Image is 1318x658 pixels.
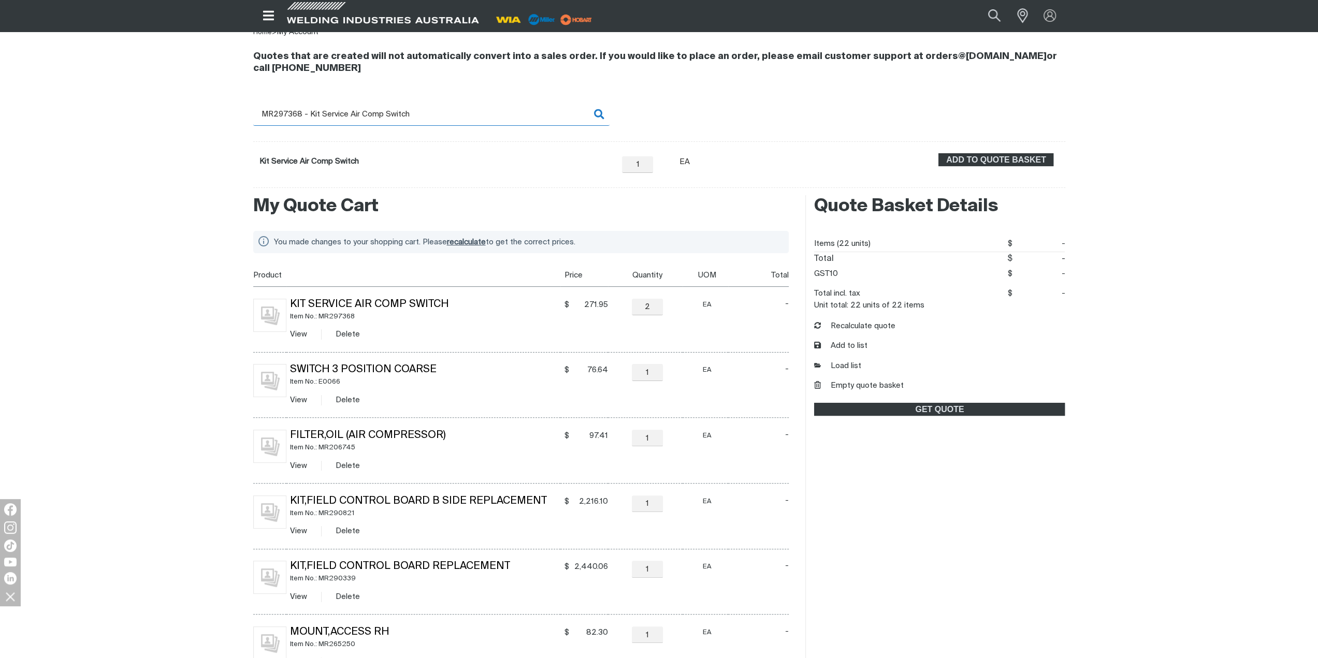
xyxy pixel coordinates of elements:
dt: Total [814,252,834,266]
div: EA [679,156,691,168]
a: Kit,Field Control Board Replacement [290,561,510,572]
dt: Items (22 units) [814,236,871,252]
div: EA [687,299,728,311]
a: Kit Service Air Comp Switch [259,157,359,165]
span: - [752,561,789,571]
h2: My Quote Cart [253,195,789,218]
h4: Quotes that are created will not automatically convert into a sales order. If you would like to p... [253,51,1065,75]
a: Kit Service Air Comp Switch [290,299,449,310]
span: $ [564,562,569,572]
th: Total [728,264,789,287]
span: - [1012,286,1065,301]
img: Instagram [4,521,17,534]
div: EA [687,561,728,573]
a: View Kit,Field Control Board Replacement [290,593,307,601]
th: Product [253,264,560,287]
span: $ [564,431,569,441]
img: TikTok [4,539,17,552]
div: Product or group for quick order [253,103,1065,188]
img: hide socials [2,588,19,605]
img: No image for this product [253,495,286,529]
div: Item No.: MR297368 [290,311,560,323]
span: 2,216.10 [572,496,608,507]
span: $ [1008,289,1012,297]
img: No image for this product [253,299,286,332]
a: Kit,Field Control Board B Side Replacement [290,496,547,506]
a: GET QUOTE [814,403,1065,416]
img: No image for this product [253,364,286,397]
span: - [1012,266,1065,282]
button: Delete Switch 3 Position Coarse [336,394,360,406]
div: EA [687,495,728,507]
span: GET QUOTE [815,403,1064,416]
button: Delete Filter,Oil (Air Compressor) [336,460,360,472]
span: - [752,430,789,440]
span: $ [564,300,569,310]
span: $ [564,627,569,638]
img: No image for this product [253,430,286,463]
span: $ [1007,255,1012,263]
span: $ [1008,270,1012,277]
div: EA [687,430,728,442]
th: UOM [683,264,728,287]
button: Search products [977,4,1012,27]
a: Home [253,29,272,36]
div: Item No.: MR206745 [290,442,560,454]
span: 97.41 [572,431,608,441]
span: - [752,495,789,506]
a: My Account [277,28,318,36]
button: Add to list [814,340,867,352]
span: $ [564,365,569,375]
a: miller [557,16,595,23]
dt: GST10 [814,266,838,282]
div: Item No.: MR290821 [290,507,560,519]
button: Delete Kit Service Air Comp Switch [336,328,360,340]
input: Product name or item number... [253,103,610,126]
div: You made changes to your shopping cart. Please to get the correct prices. [274,235,777,249]
a: Switch 3 Position Coarse [290,364,437,375]
img: No image for this product [253,561,286,594]
span: - [1012,236,1065,252]
span: ADD TO QUOTE BASKET [939,153,1052,167]
a: Mount,ACcess Rh [290,627,389,637]
span: - [1012,252,1065,266]
span: 76.64 [572,365,608,375]
button: Delete Kit,Field Control Board Replacement [336,591,360,603]
span: - [752,626,789,637]
a: View Switch 3 Position Coarse [290,396,307,404]
th: Price [560,264,608,287]
img: Facebook [4,503,17,516]
button: Add Kit Service Air Comp Switch to the shopping cart [938,153,1053,167]
button: Delete Kit,Field Control Board B Side Replacement [336,525,360,537]
dt: Total incl. tax [814,286,860,301]
span: - [752,364,789,374]
span: recalculate cart [447,238,486,246]
img: YouTube [4,558,17,566]
a: Load list [814,360,861,372]
div: Item No.: E0066 [290,376,560,388]
div: Item No.: MR290339 [290,573,560,584]
dt: Unit total: 22 units of 22 items [814,301,924,309]
a: @[DOMAIN_NAME] [958,52,1047,61]
span: 271.95 [572,300,608,310]
span: > [272,29,277,36]
span: $ [564,496,569,507]
h2: Quote Basket Details [814,195,1065,218]
div: EA [687,626,728,638]
button: Empty quote basket [814,380,904,392]
span: - [752,299,789,309]
a: View Kit Service Air Comp Switch [290,330,307,338]
img: miller [557,12,595,27]
div: EA [687,364,728,376]
a: View Filter,Oil (Air Compressor) [290,462,307,470]
a: Filter,Oil (Air Compressor) [290,430,446,441]
span: 82.30 [572,627,608,638]
input: Product name or item number... [963,4,1011,27]
th: Quantity [608,264,683,287]
div: Item No.: MR265250 [290,638,560,650]
span: $ [1008,240,1012,247]
a: View Kit,Field Control Board B Side Replacement [290,527,307,535]
span: 2,440.06 [572,562,608,572]
button: Recalculate quote [814,320,895,332]
img: LinkedIn [4,572,17,584]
